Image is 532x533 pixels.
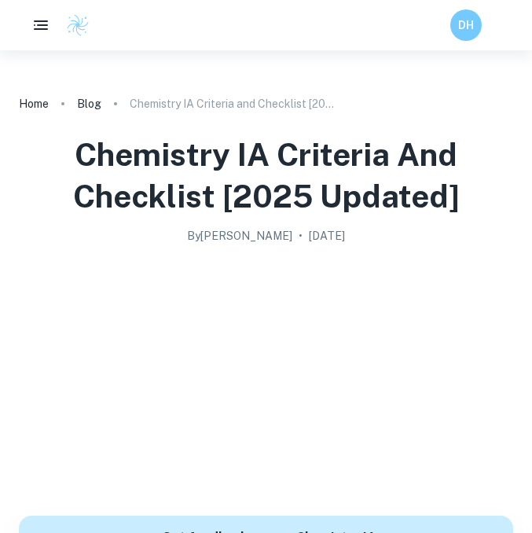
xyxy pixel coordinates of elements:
[299,227,303,244] p: •
[57,13,90,37] a: Clastify logo
[19,251,513,498] img: Chemistry IA Criteria and Checklist [2025 updated] cover image
[457,17,475,34] h6: DH
[19,134,513,218] h1: Chemistry IA Criteria and Checklist [2025 updated]
[77,93,101,115] a: Blog
[450,9,482,41] button: DH
[19,93,49,115] a: Home
[130,95,334,112] p: Chemistry IA Criteria and Checklist [2025 updated]
[187,227,292,244] h2: By [PERSON_NAME]
[309,227,345,244] h2: [DATE]
[66,13,90,37] img: Clastify logo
